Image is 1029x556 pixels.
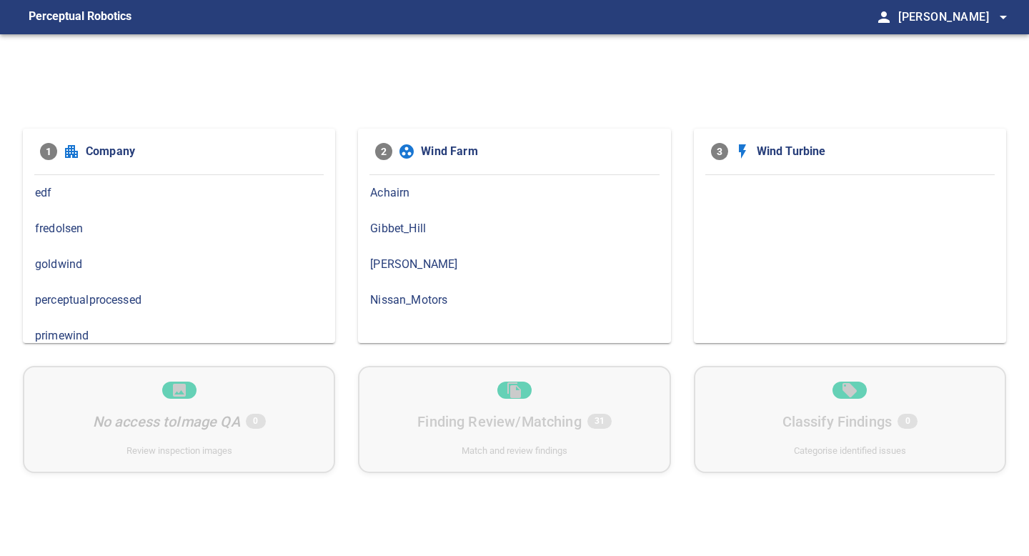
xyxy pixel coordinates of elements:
[23,211,335,247] div: fredolsen
[23,247,335,282] div: goldwind
[898,7,1012,27] span: [PERSON_NAME]
[23,282,335,318] div: perceptualprocessed
[23,175,335,211] div: edf
[370,220,658,237] span: Gibbet_Hill
[40,143,57,160] span: 1
[375,143,392,160] span: 2
[35,327,323,344] span: primewind
[370,292,658,309] span: Nissan_Motors
[370,184,658,202] span: Achairn
[358,247,670,282] div: [PERSON_NAME]
[35,220,323,237] span: fredolsen
[35,292,323,309] span: perceptualprocessed
[893,3,1012,31] button: [PERSON_NAME]
[35,184,323,202] span: edf
[358,211,670,247] div: Gibbet_Hill
[995,9,1012,26] span: arrow_drop_down
[358,175,670,211] div: Achairn
[23,318,335,354] div: primewind
[875,9,893,26] span: person
[421,143,653,160] span: Wind Farm
[358,282,670,318] div: Nissan_Motors
[757,143,989,160] span: Wind Turbine
[711,143,728,160] span: 3
[29,6,131,29] figcaption: Perceptual Robotics
[86,143,318,160] span: Company
[370,256,658,273] span: [PERSON_NAME]
[35,256,323,273] span: goldwind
